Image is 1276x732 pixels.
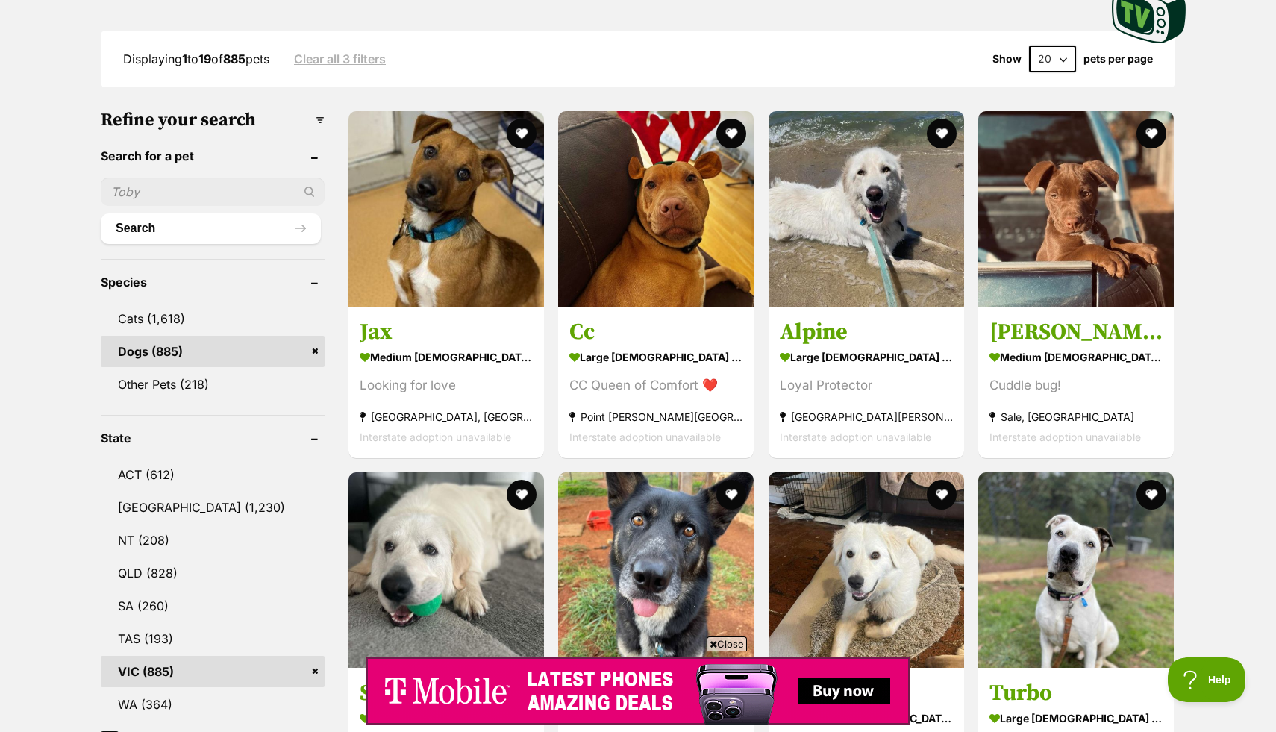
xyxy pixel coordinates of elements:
[360,318,533,346] h3: Jax
[989,346,1163,368] strong: medium [DEMOGRAPHIC_DATA] Dog
[507,119,537,148] button: favourite
[989,407,1163,427] strong: Sale, [GEOGRAPHIC_DATA]
[780,679,953,707] h3: Lola
[989,679,1163,707] h3: Turbo
[780,346,953,368] strong: large [DEMOGRAPHIC_DATA] Dog
[101,492,325,523] a: [GEOGRAPHIC_DATA] (1,230)
[360,707,533,729] strong: large [DEMOGRAPHIC_DATA] Dog
[978,111,1174,307] img: Murphy - Mixed breed Dog
[366,657,910,725] iframe: Advertisement
[780,707,953,729] strong: medium [DEMOGRAPHIC_DATA] Dog
[717,480,747,510] button: favourite
[569,318,742,346] h3: Cc
[717,119,747,148] button: favourite
[101,110,325,131] h3: Refine your search
[348,472,544,668] img: Snow - Maremma Sheepdog
[989,707,1163,729] strong: large [DEMOGRAPHIC_DATA] Dog
[507,480,537,510] button: favourite
[182,51,187,66] strong: 1
[978,307,1174,458] a: [PERSON_NAME] medium [DEMOGRAPHIC_DATA] Dog Cuddle bug! Sale, [GEOGRAPHIC_DATA] Interstate adopti...
[101,369,325,400] a: Other Pets (218)
[101,689,325,720] a: WA (364)
[101,275,325,289] header: Species
[101,178,325,206] input: Toby
[360,346,533,368] strong: medium [DEMOGRAPHIC_DATA] Dog
[101,459,325,490] a: ACT (612)
[101,525,325,556] a: NT (208)
[198,51,211,66] strong: 19
[101,590,325,622] a: SA (260)
[360,431,511,443] span: Interstate adoption unavailable
[101,336,325,367] a: Dogs (885)
[780,431,931,443] span: Interstate adoption unavailable
[101,303,325,334] a: Cats (1,618)
[569,375,742,395] div: CC Queen of Comfort ❤️
[360,375,533,395] div: Looking for love
[348,307,544,458] a: Jax medium [DEMOGRAPHIC_DATA] Dog Looking for love [GEOGRAPHIC_DATA], [GEOGRAPHIC_DATA] Interstat...
[569,431,721,443] span: Interstate adoption unavailable
[569,407,742,427] strong: Point [PERSON_NAME][GEOGRAPHIC_DATA]
[223,51,245,66] strong: 885
[989,375,1163,395] div: Cuddle bug!
[769,472,964,668] img: Lola - Maremma Sheepdog
[927,480,957,510] button: favourite
[558,111,754,307] img: Cc - Staffordshire Bull Terrier Dog
[1083,53,1153,65] label: pets per page
[978,472,1174,668] img: Turbo - American Bulldog
[707,636,747,651] span: Close
[123,51,269,66] span: Displaying to of pets
[569,346,742,368] strong: large [DEMOGRAPHIC_DATA] Dog
[989,431,1141,443] span: Interstate adoption unavailable
[101,149,325,163] header: Search for a pet
[780,318,953,346] h3: Alpine
[1168,657,1246,702] iframe: Help Scout Beacon - Open
[1136,480,1166,510] button: favourite
[992,53,1022,65] span: Show
[989,318,1163,346] h3: [PERSON_NAME]
[360,679,533,707] h3: Snow
[769,111,964,307] img: Alpine - Maremma Sheepdog
[101,623,325,654] a: TAS (193)
[360,407,533,427] strong: [GEOGRAPHIC_DATA], [GEOGRAPHIC_DATA]
[558,472,754,668] img: North - Siberian Husky x Mixed breed Dog
[294,52,386,66] a: Clear all 3 filters
[780,375,953,395] div: Loyal Protector
[101,557,325,589] a: QLD (828)
[101,213,321,243] button: Search
[101,656,325,687] a: VIC (885)
[780,407,953,427] strong: [GEOGRAPHIC_DATA][PERSON_NAME][GEOGRAPHIC_DATA]
[101,431,325,445] header: State
[769,307,964,458] a: Alpine large [DEMOGRAPHIC_DATA] Dog Loyal Protector [GEOGRAPHIC_DATA][PERSON_NAME][GEOGRAPHIC_DAT...
[927,119,957,148] button: favourite
[558,307,754,458] a: Cc large [DEMOGRAPHIC_DATA] Dog CC Queen of Comfort ❤️ Point [PERSON_NAME][GEOGRAPHIC_DATA] Inter...
[348,111,544,307] img: Jax - Border Collie x Kelpie Dog
[1136,119,1166,148] button: favourite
